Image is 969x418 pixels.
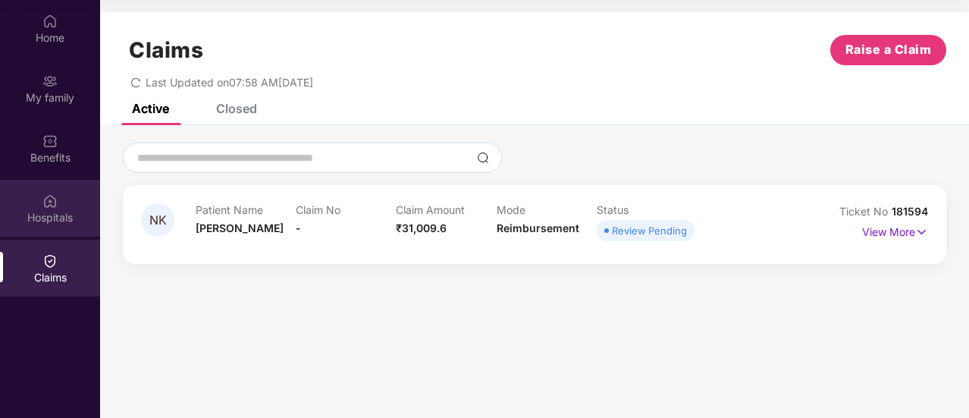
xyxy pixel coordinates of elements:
span: 181594 [892,205,928,218]
p: Mode [497,203,597,216]
span: ₹31,009.6 [396,222,447,234]
img: svg+xml;base64,PHN2ZyBpZD0iSG9zcGl0YWxzIiB4bWxucz0iaHR0cDovL3d3dy53My5vcmcvMjAwMC9zdmciIHdpZHRoPS... [42,193,58,209]
img: svg+xml;base64,PHN2ZyBpZD0iU2VhcmNoLTMyeDMyIiB4bWxucz0iaHR0cDovL3d3dy53My5vcmcvMjAwMC9zdmciIHdpZH... [477,152,489,164]
img: svg+xml;base64,PHN2ZyBpZD0iQ2xhaW0iIHhtbG5zPSJodHRwOi8vd3d3LnczLm9yZy8yMDAwL3N2ZyIgd2lkdGg9IjIwIi... [42,253,58,269]
span: [PERSON_NAME] [196,222,284,234]
img: svg+xml;base64,PHN2ZyB3aWR0aD0iMjAiIGhlaWdodD0iMjAiIHZpZXdCb3g9IjAgMCAyMCAyMCIgZmlsbD0ibm9uZSIgeG... [42,74,58,89]
h1: Claims [129,37,203,63]
div: Review Pending [612,223,687,238]
span: Ticket No [839,205,892,218]
p: Patient Name [196,203,296,216]
span: Reimbursement [497,222,579,234]
span: redo [130,76,141,89]
p: View More [862,220,928,240]
p: Claim Amount [396,203,496,216]
p: Claim No [296,203,396,216]
p: Status [597,203,697,216]
img: svg+xml;base64,PHN2ZyBpZD0iQmVuZWZpdHMiIHhtbG5zPSJodHRwOi8vd3d3LnczLm9yZy8yMDAwL3N2ZyIgd2lkdGg9Ij... [42,134,58,149]
span: Raise a Claim [845,40,932,59]
button: Raise a Claim [830,35,946,65]
img: svg+xml;base64,PHN2ZyBpZD0iSG9tZSIgeG1sbnM9Imh0dHA6Ly93d3cudzMub3JnLzIwMDAvc3ZnIiB3aWR0aD0iMjAiIG... [42,14,58,29]
div: Active [132,101,169,116]
img: svg+xml;base64,PHN2ZyB4bWxucz0iaHR0cDovL3d3dy53My5vcmcvMjAwMC9zdmciIHdpZHRoPSIxNyIgaGVpZ2h0PSIxNy... [915,224,928,240]
span: - [296,222,301,234]
span: Last Updated on 07:58 AM[DATE] [146,76,313,89]
div: Closed [216,101,257,116]
span: NK [149,214,167,227]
